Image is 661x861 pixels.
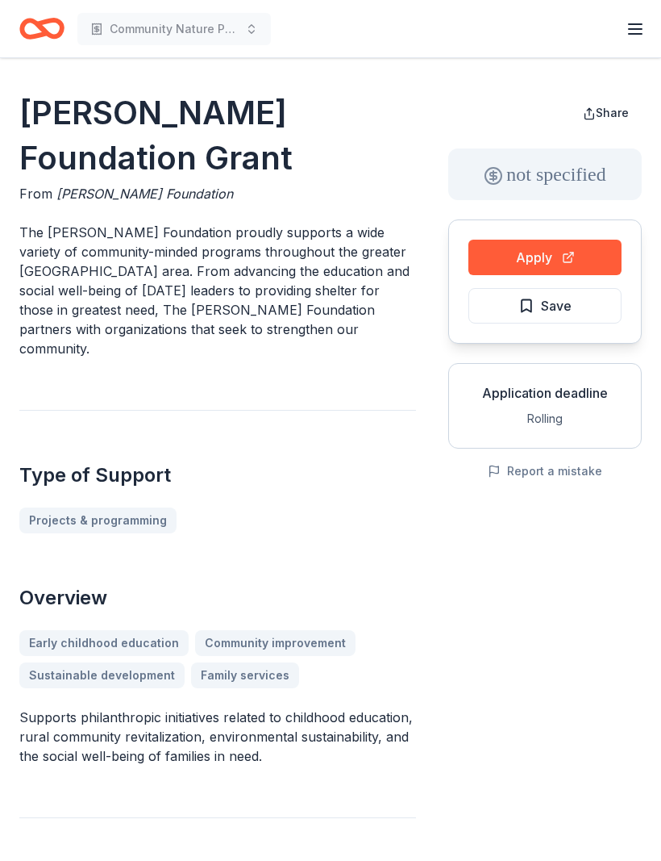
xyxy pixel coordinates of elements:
[19,90,416,181] h1: [PERSON_NAME] Foundation Grant
[462,409,628,428] div: Rolling
[448,148,642,200] div: not specified
[77,13,271,45] button: Community Nature Park Improvement
[19,462,416,488] h2: Type of Support
[19,585,416,611] h2: Overview
[468,240,622,275] button: Apply
[468,288,622,324] button: Save
[596,106,629,119] span: Share
[19,508,177,533] a: Projects & programming
[19,223,416,358] p: The [PERSON_NAME] Foundation proudly supports a wide variety of community-minded programs through...
[19,10,64,48] a: Home
[110,19,239,39] span: Community Nature Park Improvement
[488,462,602,481] button: Report a mistake
[19,184,416,203] div: From
[570,97,642,129] button: Share
[462,383,628,403] div: Application deadline
[56,186,233,202] span: [PERSON_NAME] Foundation
[19,708,416,766] p: Supports philanthropic initiatives related to childhood education, rural community revitalization...
[541,295,572,316] span: Save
